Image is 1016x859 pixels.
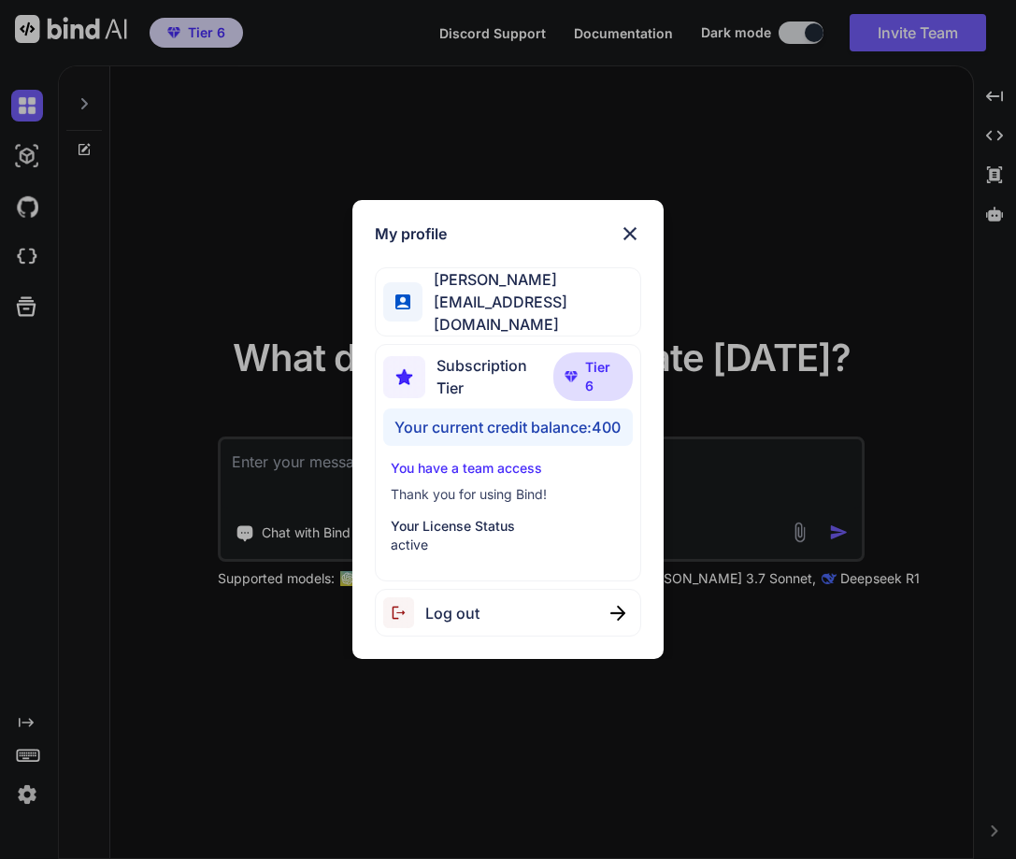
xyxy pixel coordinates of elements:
[395,294,409,308] img: profile
[436,354,553,399] span: Subscription Tier
[391,517,624,536] p: Your License Status
[391,536,624,554] p: active
[383,356,425,398] img: subscription
[383,597,425,628] img: logout
[383,408,632,446] div: Your current credit balance: 400
[565,371,578,382] img: premium
[425,602,479,624] span: Log out
[391,459,624,478] p: You have a team access
[585,358,621,395] span: Tier 6
[422,291,640,336] span: [EMAIL_ADDRESS][DOMAIN_NAME]
[375,222,447,245] h1: My profile
[391,485,624,504] p: Thank you for using Bind!
[422,268,640,291] span: [PERSON_NAME]
[619,222,641,245] img: close
[610,606,625,621] img: close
